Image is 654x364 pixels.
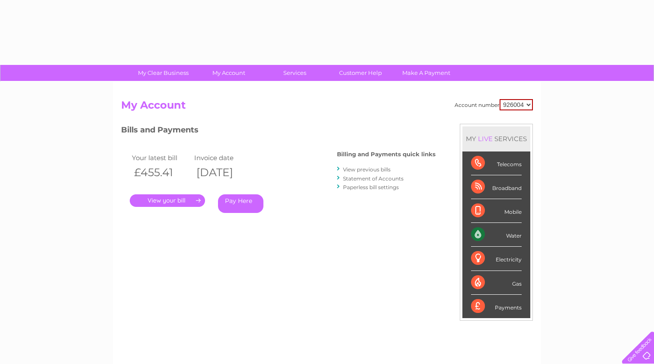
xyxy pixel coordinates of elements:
a: Statement of Accounts [343,175,404,182]
div: Account number [455,99,533,110]
div: Telecoms [471,151,522,175]
div: Broadband [471,175,522,199]
div: MY SERVICES [462,126,530,151]
a: Customer Help [325,65,396,81]
h2: My Account [121,99,533,116]
div: Water [471,223,522,247]
div: Mobile [471,199,522,223]
a: Services [259,65,330,81]
th: [DATE] [192,164,254,181]
div: Electricity [471,247,522,271]
a: Pay Here [218,194,263,213]
h4: Billing and Payments quick links [337,151,436,158]
h3: Bills and Payments [121,124,436,139]
a: Make A Payment [391,65,462,81]
a: View previous bills [343,166,391,173]
a: My Clear Business [128,65,199,81]
div: LIVE [476,135,494,143]
a: . [130,194,205,207]
div: Payments [471,295,522,318]
a: My Account [193,65,265,81]
div: Gas [471,271,522,295]
td: Your latest bill [130,152,192,164]
td: Invoice date [192,152,254,164]
a: Paperless bill settings [343,184,399,190]
th: £455.41 [130,164,192,181]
